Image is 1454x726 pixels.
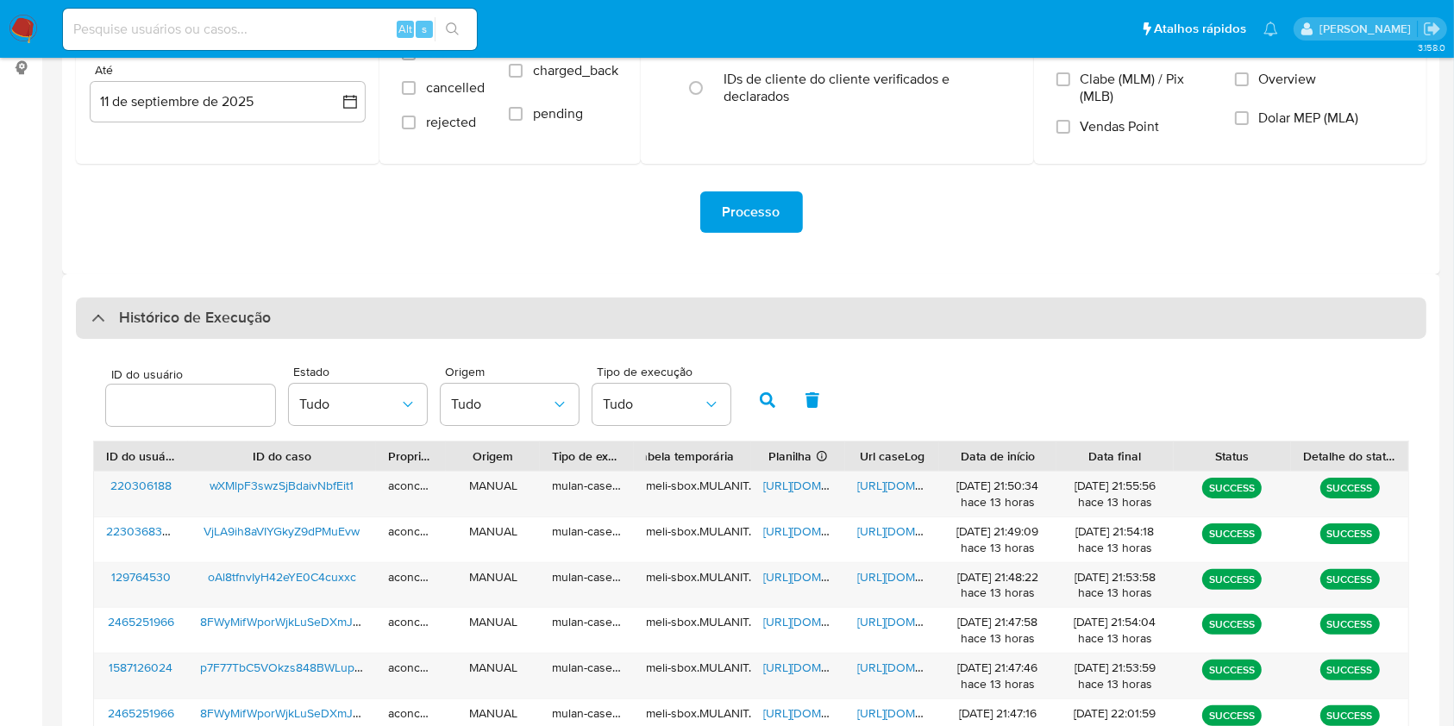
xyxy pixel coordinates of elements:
[1423,20,1441,38] a: Sair
[63,18,477,41] input: Pesquise usuários ou casos...
[1154,20,1246,38] span: Atalhos rápidos
[422,21,427,37] span: s
[398,21,412,37] span: Alt
[1319,21,1417,37] p: ana.conceicao@mercadolivre.com
[1418,41,1445,54] span: 3.158.0
[1263,22,1278,36] a: Notificações
[435,17,470,41] button: search-icon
